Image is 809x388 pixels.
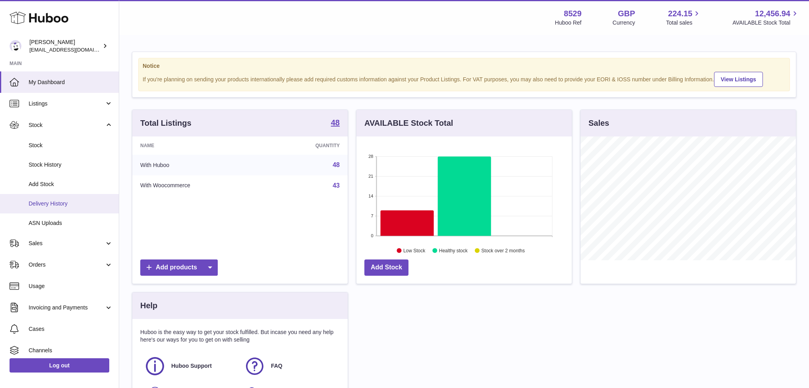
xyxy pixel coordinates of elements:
[364,118,453,129] h3: AVAILABLE Stock Total
[371,213,373,218] text: 7
[588,118,609,129] h3: Sales
[29,38,101,54] div: [PERSON_NAME]
[481,248,524,254] text: Stock over 2 months
[333,161,340,168] a: 48
[29,261,105,269] span: Orders
[29,161,113,169] span: Stock History
[140,300,157,311] h3: Help
[29,46,117,53] span: [EMAIL_ADDRESS][DOMAIN_NAME]
[666,19,701,27] span: Total sales
[143,62,786,70] strong: Notice
[143,71,786,87] div: If you're planning on sending your products internationally please add required customs informati...
[564,8,582,19] strong: 8529
[403,248,426,254] text: Low Stock
[331,119,340,128] a: 48
[666,8,701,27] a: 224.15 Total sales
[618,8,635,19] strong: GBP
[755,8,790,19] span: 12,456.94
[613,19,635,27] div: Currency
[132,136,266,155] th: Name
[555,19,582,27] div: Huboo Ref
[29,100,105,108] span: Listings
[140,328,340,344] p: Huboo is the easy way to get your stock fulfilled. But incase you need any help here's our ways f...
[29,282,113,290] span: Usage
[333,182,340,189] a: 43
[29,219,113,227] span: ASN Uploads
[271,362,283,370] span: FAQ
[29,181,113,188] span: Add Stock
[171,362,212,370] span: Huboo Support
[140,118,192,129] h3: Total Listings
[29,200,113,207] span: Delivery History
[29,121,105,129] span: Stock
[132,175,266,196] td: With Woocommerce
[132,155,266,175] td: With Huboo
[10,40,21,52] img: admin@redgrass.ch
[29,325,113,333] span: Cases
[29,240,105,247] span: Sales
[331,119,340,127] strong: 48
[29,347,113,354] span: Channels
[29,142,113,149] span: Stock
[29,79,113,86] span: My Dashboard
[368,154,373,159] text: 28
[668,8,692,19] span: 224.15
[368,174,373,179] text: 21
[714,72,763,87] a: View Listings
[439,248,468,254] text: Healthy stock
[144,355,236,377] a: Huboo Support
[266,136,348,155] th: Quantity
[244,355,336,377] a: FAQ
[140,259,218,276] a: Add products
[10,358,109,373] a: Log out
[368,194,373,198] text: 14
[732,19,799,27] span: AVAILABLE Stock Total
[364,259,408,276] a: Add Stock
[29,304,105,311] span: Invoicing and Payments
[371,233,373,238] text: 0
[732,8,799,27] a: 12,456.94 AVAILABLE Stock Total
